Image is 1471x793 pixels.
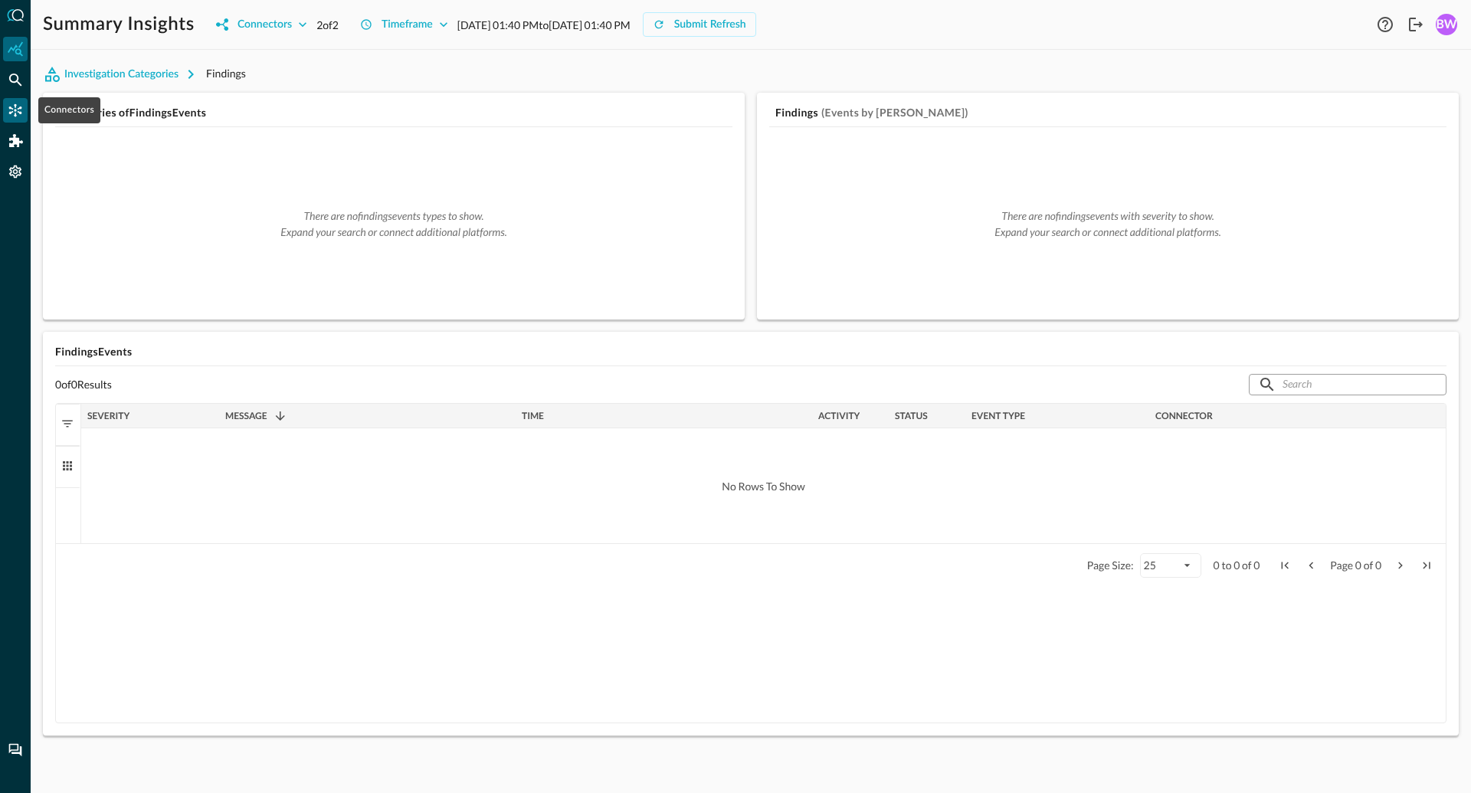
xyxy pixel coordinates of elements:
div: There are no findings events with severity to show. Expand your search or connect additional plat... [794,208,1422,240]
span: Findings [206,67,246,80]
button: Timeframe [351,12,457,37]
div: Last Page [1420,559,1433,572]
h5: Findings [775,105,818,120]
div: Addons [4,129,28,153]
div: Submit Refresh [674,15,746,34]
span: 0 [1253,559,1260,572]
button: Investigation Categories [43,62,206,87]
span: Connector [1155,411,1213,421]
div: Page Size [1140,553,1201,578]
span: to [1221,559,1231,572]
h5: Findings Events [55,344,1446,359]
p: 0 of 0 Results [55,378,112,392]
div: Connectors [238,15,292,34]
h5: (Events by [PERSON_NAME]) [821,105,968,120]
div: Timeframe [382,15,433,34]
p: 2 of 2 [316,17,339,33]
button: Connectors [207,12,316,37]
div: Page Size: [1087,559,1134,572]
div: Federated Search [3,67,28,92]
span: Page [1330,559,1353,572]
div: There are no findings events types to show. Expand your search or connect additional platforms. [80,208,708,240]
span: of [1242,559,1252,572]
div: Settings [3,159,28,184]
div: Chat [3,738,28,762]
span: 0 [1214,559,1220,572]
span: 0 [1355,559,1361,572]
span: Status [895,411,928,421]
div: Connectors [3,98,28,123]
h1: Summary Insights [43,12,195,37]
button: Submit Refresh [643,12,756,37]
h5: Categories of Findings Events [61,105,732,120]
button: Logout [1404,12,1428,37]
div: Previous Page [1304,559,1318,572]
div: Summary Insights [3,37,28,61]
span: 0 [1375,559,1381,572]
span: of [1364,559,1374,572]
div: First Page [1278,559,1292,572]
span: Time [522,411,544,421]
p: [DATE] 01:40 PM to [DATE] 01:40 PM [457,17,631,33]
div: 25 [1144,559,1181,572]
button: Help [1373,12,1397,37]
span: 0 [1233,559,1240,572]
span: Activity [818,411,860,421]
span: Severity [87,411,129,421]
div: BW [1436,14,1457,35]
span: Event Type [971,411,1025,421]
div: Connectors [38,97,100,123]
span: Message [225,411,267,421]
input: Search [1283,370,1411,398]
div: Next Page [1394,559,1407,572]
